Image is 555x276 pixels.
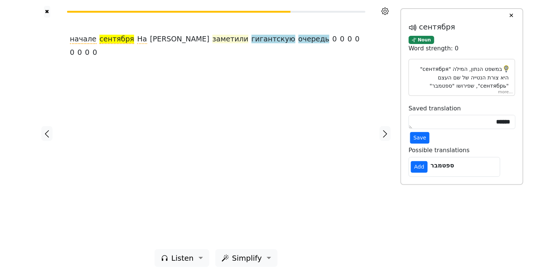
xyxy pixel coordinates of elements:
[410,132,429,144] button: Save
[431,161,454,170] div: ספטמבר
[70,48,74,57] span: 0
[504,9,518,22] button: ✕
[355,35,359,44] span: 0
[171,253,194,264] span: Listen
[70,35,96,44] span: начале
[409,36,434,44] span: Noun
[409,105,515,112] h6: Saved translation
[215,249,277,267] button: Simplify
[150,35,209,44] span: [PERSON_NAME]
[85,48,89,57] span: 0
[232,253,262,264] span: Simplify
[415,65,509,146] p: במשפט הנתון, המילה "сентября" היא צורת הנטייה של שם העצם "сентябрь", שפירושו "ספטמבר" בעברית. זוה...
[77,48,82,57] span: 0
[298,35,329,44] span: очередь
[340,35,345,44] span: 0
[251,35,295,44] span: гигантскую
[409,147,515,154] h6: Possible translations
[155,249,209,267] button: Listen
[411,161,428,173] button: Add
[504,65,509,72] img: ai-brain-3.49b4ec7e03f3752d44d9.png
[409,44,515,53] p: Word strength: 0
[44,6,50,18] button: ✖
[99,35,134,44] span: сентября
[332,35,337,44] span: 0
[409,22,515,32] h5: сентября
[92,48,97,57] span: 0
[212,35,248,44] span: заметили
[348,35,352,44] span: 0
[137,35,147,44] span: На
